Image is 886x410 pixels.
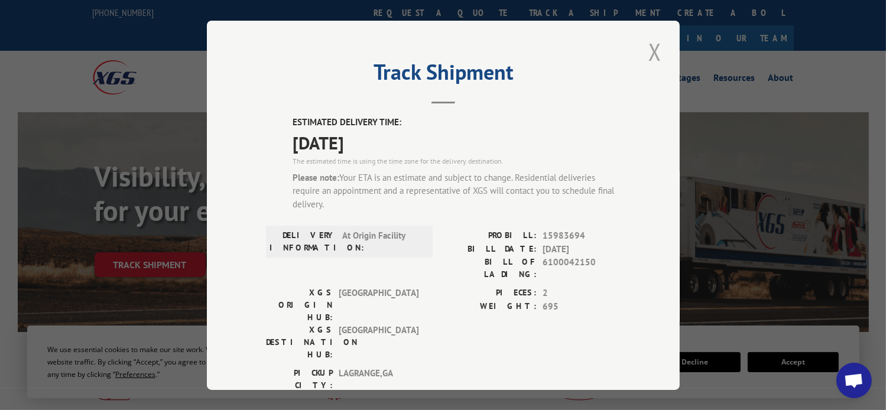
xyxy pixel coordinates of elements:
[645,35,665,68] button: Close modal
[443,242,537,256] label: BILL DATE:
[443,287,537,300] label: PIECES:
[293,171,621,211] div: Your ETA is an estimate and subject to change. Residential deliveries require an appointment and ...
[342,229,422,254] span: At Origin Facility
[339,324,418,361] span: [GEOGRAPHIC_DATA]
[293,129,621,155] span: [DATE]
[443,256,537,281] label: BILL OF LADING:
[543,300,621,313] span: 695
[836,363,872,398] a: Open chat
[266,324,333,361] label: XGS DESTINATION HUB:
[543,229,621,243] span: 15983694
[543,242,621,256] span: [DATE]
[293,171,339,183] strong: Please note:
[543,256,621,281] span: 6100042150
[543,287,621,300] span: 2
[293,155,621,166] div: The estimated time is using the time zone for the delivery destination.
[339,367,418,392] span: LAGRANGE , GA
[443,229,537,243] label: PROBILL:
[339,287,418,324] span: [GEOGRAPHIC_DATA]
[266,367,333,392] label: PICKUP CITY:
[266,64,621,86] h2: Track Shipment
[266,287,333,324] label: XGS ORIGIN HUB:
[293,116,621,129] label: ESTIMATED DELIVERY TIME:
[270,229,336,254] label: DELIVERY INFORMATION:
[443,300,537,313] label: WEIGHT:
